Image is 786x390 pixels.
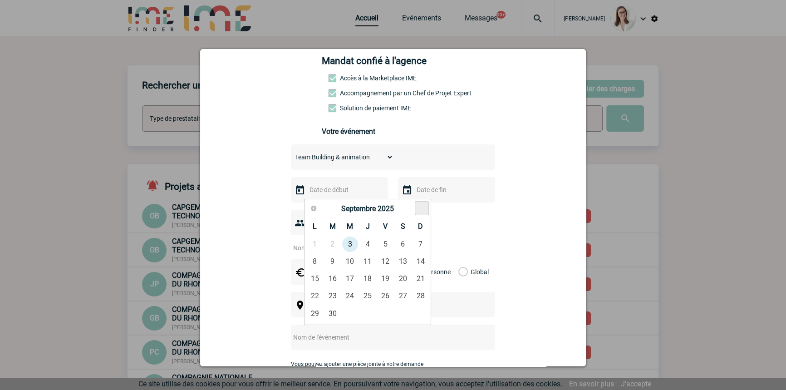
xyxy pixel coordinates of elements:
[377,288,394,304] a: 26
[414,184,477,196] input: Date de fin
[394,253,411,270] a: 13
[458,259,464,285] label: Global
[324,271,341,287] a: 16
[418,205,426,212] span: Suivant
[329,104,368,112] label: Conformité aux process achat client, Prise en charge de la facturation, Mutualisation de plusieur...
[377,253,394,270] a: 12
[412,253,429,270] a: 14
[291,361,495,367] p: Vous pouvez ajouter une pièce jointe à votre demande
[306,288,323,304] a: 22
[377,271,394,287] a: 19
[291,331,471,343] input: Nom de l'événement
[394,271,411,287] a: 20
[359,236,376,252] a: 4
[412,271,429,287] a: 21
[377,236,394,252] a: 5
[306,305,323,321] a: 29
[313,222,317,231] span: Lundi
[418,222,423,231] span: Dimanche
[342,288,359,304] a: 24
[394,288,411,304] a: 27
[378,204,394,213] span: 2025
[383,222,388,231] span: Vendredi
[347,222,353,231] span: Mercredi
[341,204,376,213] span: Septembre
[366,222,370,231] span: Jeudi
[324,288,341,304] a: 23
[329,222,336,231] span: Mardi
[359,253,376,270] a: 11
[412,236,429,252] a: 7
[415,201,429,215] a: Suivant
[324,253,341,270] a: 9
[401,222,405,231] span: Samedi
[307,184,370,196] input: Date de début
[322,127,465,136] h3: Votre événement
[342,271,359,287] a: 17
[291,242,376,254] input: Nombre de participants
[342,236,359,252] a: 3
[342,253,359,270] a: 10
[412,288,429,304] a: 28
[306,271,323,287] a: 15
[394,236,411,252] a: 6
[359,288,376,304] a: 25
[322,55,427,66] h4: Mandat confié à l'agence
[306,253,323,270] a: 8
[329,74,368,82] label: Accès à la Marketplace IME
[359,271,376,287] a: 18
[329,89,368,97] label: Prestation payante
[324,305,341,321] a: 30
